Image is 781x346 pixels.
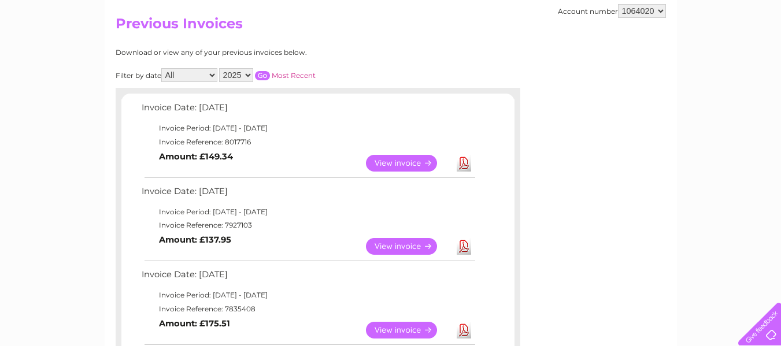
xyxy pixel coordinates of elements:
[704,49,732,58] a: Contact
[139,135,477,149] td: Invoice Reference: 8017716
[606,49,632,58] a: Energy
[116,49,419,57] div: Download or view any of your previous invoices below.
[139,302,477,316] td: Invoice Reference: 7835408
[116,16,666,38] h2: Previous Invoices
[743,49,770,58] a: Log out
[139,205,477,219] td: Invoice Period: [DATE] - [DATE]
[457,155,471,172] a: Download
[116,68,419,82] div: Filter by date
[159,235,231,245] b: Amount: £137.95
[139,184,477,205] td: Invoice Date: [DATE]
[680,49,697,58] a: Blog
[639,49,673,58] a: Telecoms
[159,151,233,162] b: Amount: £149.34
[558,4,666,18] div: Account number
[457,238,471,255] a: Download
[366,238,451,255] a: View
[563,6,643,20] a: 0333 014 3131
[272,71,316,80] a: Most Recent
[139,121,477,135] td: Invoice Period: [DATE] - [DATE]
[27,30,86,65] img: logo.png
[366,155,451,172] a: View
[139,218,477,232] td: Invoice Reference: 7927103
[159,318,230,329] b: Amount: £175.51
[457,322,471,338] a: Download
[139,100,477,121] td: Invoice Date: [DATE]
[139,267,477,288] td: Invoice Date: [DATE]
[366,322,451,338] a: View
[118,6,664,56] div: Clear Business is a trading name of Verastar Limited (registered in [GEOGRAPHIC_DATA] No. 3667643...
[139,288,477,302] td: Invoice Period: [DATE] - [DATE]
[578,49,599,58] a: Water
